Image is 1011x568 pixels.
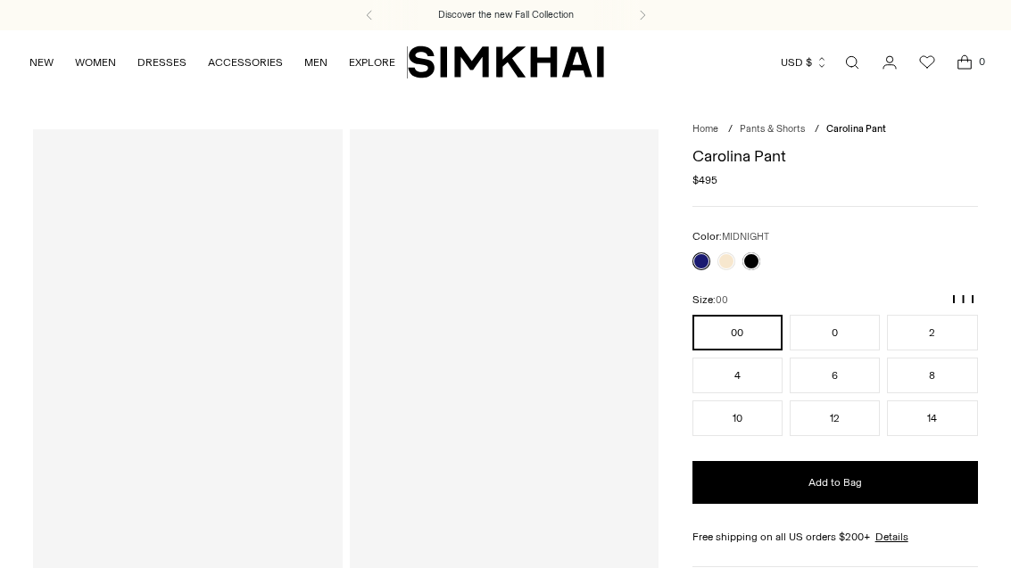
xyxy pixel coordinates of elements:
[304,43,327,82] a: MEN
[790,358,880,393] button: 6
[692,358,783,393] button: 4
[790,315,880,350] button: 0
[781,43,828,82] button: USD $
[75,43,116,82] a: WOMEN
[692,400,783,436] button: 10
[826,123,886,135] span: Carolina Pant
[716,294,728,306] span: 00
[692,529,978,545] div: Free shipping on all US orders $200+
[29,43,54,82] a: NEW
[887,400,977,436] button: 14
[438,8,574,22] a: Discover the new Fall Collection
[692,123,718,135] a: Home
[692,148,978,164] h1: Carolina Pant
[408,45,604,79] a: SIMKHAI
[808,475,862,490] span: Add to Bag
[692,172,717,188] span: $495
[909,45,945,80] a: Wishlist
[137,43,186,82] a: DRESSES
[887,358,977,393] button: 8
[349,43,395,82] a: EXPLORE
[974,54,990,70] span: 0
[728,122,733,137] div: /
[815,122,819,137] div: /
[208,43,283,82] a: ACCESSORIES
[692,461,978,504] button: Add to Bag
[875,529,908,545] a: Details
[947,45,982,80] a: Open cart modal
[887,315,977,350] button: 2
[740,123,805,135] a: Pants & Shorts
[692,122,978,137] nav: breadcrumbs
[790,400,880,436] button: 12
[692,228,769,245] label: Color:
[872,45,907,80] a: Go to the account page
[722,231,769,243] span: MIDNIGHT
[692,315,783,350] button: 00
[834,45,870,80] a: Open search modal
[692,292,728,309] label: Size:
